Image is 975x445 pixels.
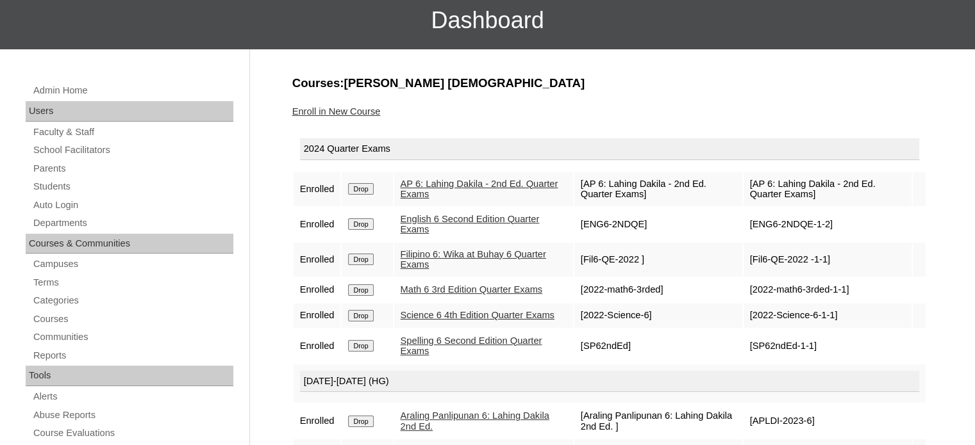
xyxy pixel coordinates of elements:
td: [SP62ndEd-1-1] [744,329,912,363]
a: Parents [32,161,233,177]
td: [AP 6: Lahing Dakila - 2nd Ed. Quarter Exams] [574,172,742,206]
td: Enrolled [294,172,341,206]
a: Abuse Reports [32,407,233,423]
div: Users [26,101,233,122]
input: Drop [348,310,373,321]
td: [AP 6: Lahing Dakila - 2nd Ed. Quarter Exams] [744,172,912,206]
input: Drop [348,218,373,230]
a: Faculty & Staff [32,124,233,140]
a: Alerts [32,389,233,405]
input: Drop [348,416,373,427]
a: English 6 Second Edition Quarter Exams [401,214,540,235]
td: [Araling Panlipunan 6: Lahing Dakila 2nd Ed. ] [574,404,742,438]
td: Enrolled [294,207,341,241]
td: [Fil6-QE-2022 ] [574,243,742,277]
div: 2024 Quarter Exams [300,138,919,160]
div: [DATE]-[DATE] (HG) [300,371,919,392]
a: Course Evaluations [32,425,233,441]
h3: Courses:[PERSON_NAME] [DEMOGRAPHIC_DATA] [292,75,927,92]
td: [ENG6-2NDQE] [574,207,742,241]
a: Spelling 6 Second Edition Quarter Exams [401,336,542,357]
input: Drop [348,340,373,352]
a: Filipino 6: Wika at Buhay 6 Quarter Exams [401,249,546,270]
a: Enroll in New Course [292,106,381,117]
td: [2022-Science-6-1-1] [744,303,912,328]
a: Science 6 4th Edition Quarter Exams [401,310,554,320]
a: Communities [32,329,233,345]
a: Categories [32,293,233,309]
td: [ENG6-2NDQE-1-2] [744,207,912,241]
td: Enrolled [294,243,341,277]
td: [2022-math6-3rded-1-1] [744,278,912,302]
div: Tools [26,366,233,386]
div: Courses & Communities [26,234,233,254]
td: [2022-Science-6] [574,303,742,328]
a: Math 6 3rd Edition Quarter Exams [401,284,543,295]
input: Drop [348,183,373,195]
a: School Facilitators [32,142,233,158]
td: Enrolled [294,404,341,438]
input: Drop [348,284,373,296]
a: AP 6: Lahing Dakila - 2nd Ed. Quarter Exams [401,179,558,200]
a: Auto Login [32,197,233,213]
a: Departments [32,215,233,231]
td: Enrolled [294,303,341,328]
a: Students [32,179,233,195]
a: Reports [32,348,233,364]
a: Araling Panlipunan 6: Lahing Dakila 2nd Ed. [401,410,549,432]
td: [SP62ndEd] [574,329,742,363]
td: [2022-math6-3rded] [574,278,742,302]
td: Enrolled [294,329,341,363]
a: Terms [32,275,233,291]
a: Courses [32,311,233,327]
a: Admin Home [32,83,233,99]
td: Enrolled [294,278,341,302]
td: [APLDI-2023-6] [744,404,912,438]
a: Campuses [32,256,233,272]
td: [Fil6-QE-2022 -1-1] [744,243,912,277]
input: Drop [348,254,373,265]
